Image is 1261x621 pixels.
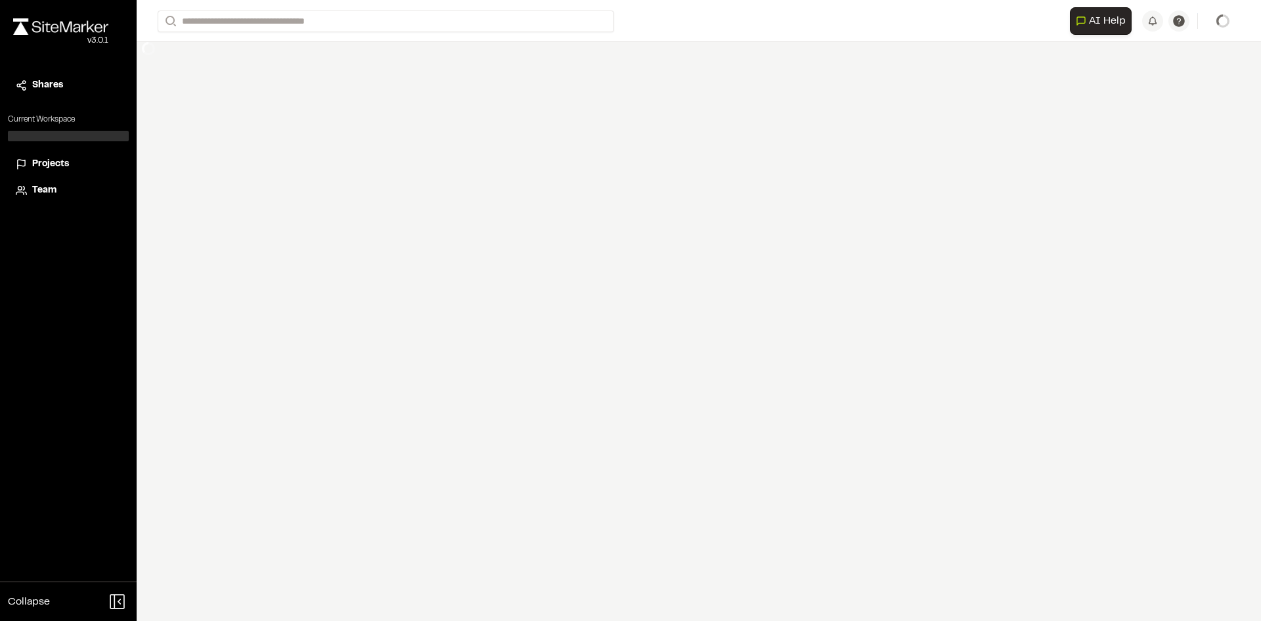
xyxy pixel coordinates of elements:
[1070,7,1132,35] button: Open AI Assistant
[8,594,50,610] span: Collapse
[13,35,108,47] div: Oh geez...please don't...
[13,18,108,35] img: rebrand.png
[158,11,181,32] button: Search
[1070,7,1137,35] div: Open AI Assistant
[16,157,121,172] a: Projects
[16,183,121,198] a: Team
[16,78,121,93] a: Shares
[32,157,69,172] span: Projects
[8,114,129,126] p: Current Workspace
[32,78,63,93] span: Shares
[32,183,56,198] span: Team
[1089,13,1126,29] span: AI Help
